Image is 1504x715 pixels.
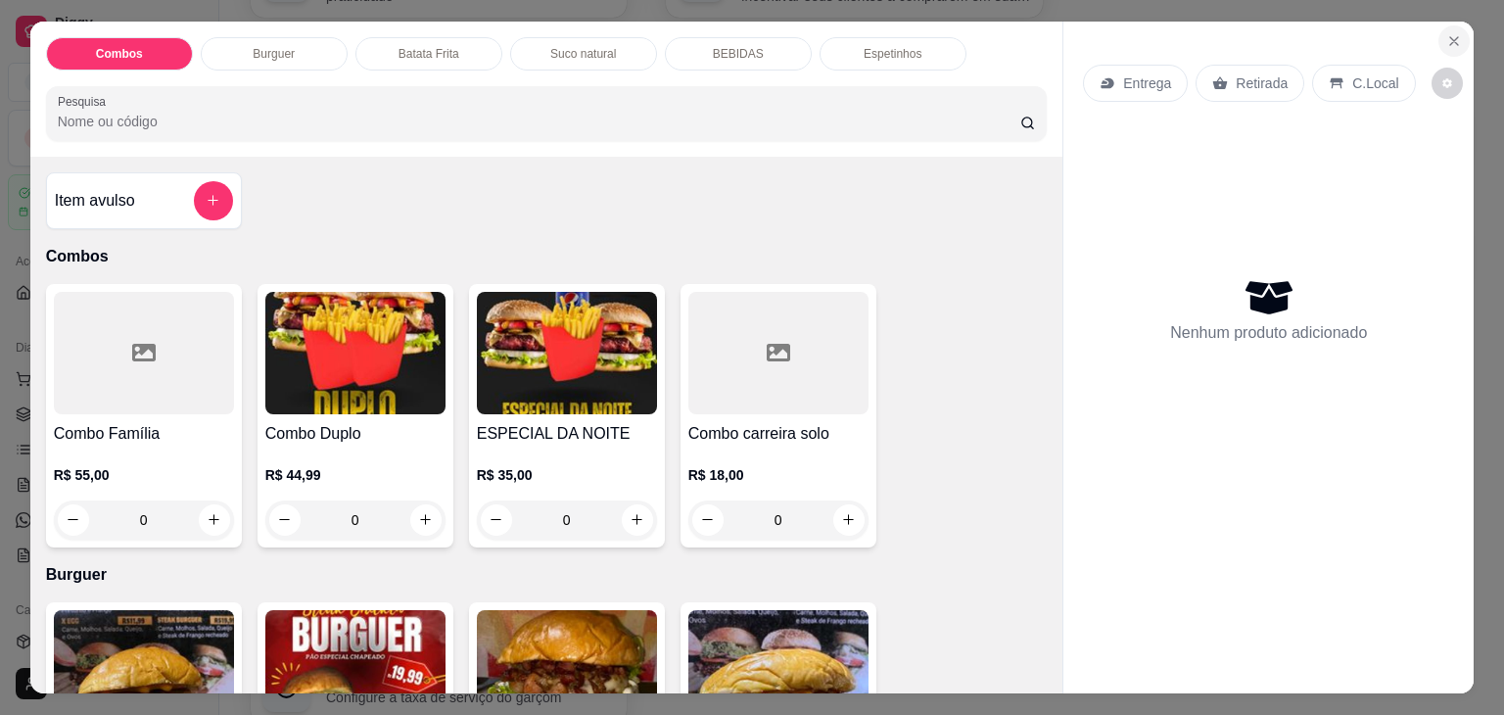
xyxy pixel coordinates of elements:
button: increase-product-quantity [622,504,653,536]
p: Retirada [1236,73,1288,93]
img: product-image [477,292,657,414]
p: R$ 44,99 [265,465,446,485]
button: decrease-product-quantity [481,504,512,536]
p: Combos [96,46,143,62]
input: Pesquisa [58,112,1020,131]
p: C.Local [1352,73,1398,93]
p: Entrega [1123,73,1171,93]
button: add-separate-item [194,181,233,220]
p: R$ 35,00 [477,465,657,485]
h4: Combo Duplo [265,422,446,446]
p: R$ 18,00 [688,465,869,485]
h4: ESPECIAL DA NOITE [477,422,657,446]
p: Batata Frita [399,46,459,62]
h4: Combo Família [54,422,234,446]
p: R$ 55,00 [54,465,234,485]
button: decrease-product-quantity [1432,68,1463,99]
label: Pesquisa [58,93,113,110]
h4: Item avulso [55,189,135,213]
img: product-image [265,292,446,414]
p: Combos [46,245,1048,268]
p: Burguer [46,563,1048,587]
p: Suco natural [550,46,616,62]
p: Burguer [253,46,295,62]
p: Espetinhos [864,46,921,62]
button: Close [1438,25,1470,57]
p: Nenhum produto adicionado [1170,321,1367,345]
h4: Combo carreira solo [688,422,869,446]
p: BEBIDAS [713,46,764,62]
